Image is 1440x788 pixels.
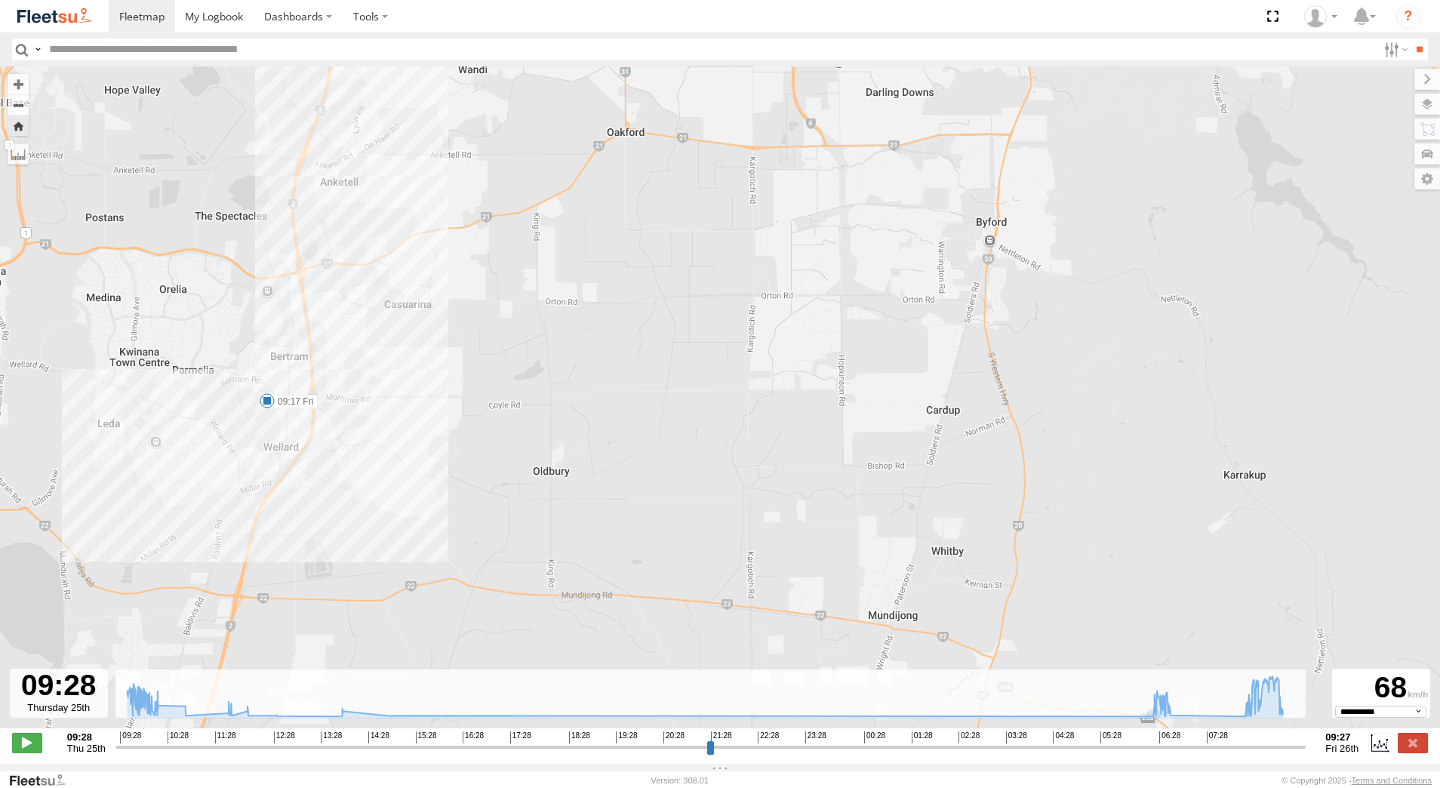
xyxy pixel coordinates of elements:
label: Close [1398,733,1428,753]
label: Play/Stop [12,733,42,753]
a: Terms and Conditions [1352,776,1432,785]
span: 11:28 [215,731,236,743]
span: 02:28 [958,731,980,743]
span: 22:28 [758,731,779,743]
div: TheMaker Systems [1299,5,1343,28]
button: Zoom out [8,94,29,115]
button: Zoom in [8,74,29,94]
span: Fri 26th Sep 2025 [1325,743,1358,754]
span: 14:28 [368,731,389,743]
label: Search Filter Options [1378,38,1411,60]
span: 00:28 [864,731,885,743]
span: 13:28 [321,731,342,743]
span: 19:28 [616,731,637,743]
div: 68 [1334,671,1428,706]
span: 21:28 [711,731,732,743]
span: 01:28 [912,731,933,743]
label: Map Settings [1414,168,1440,189]
span: 05:28 [1100,731,1122,743]
span: 07:28 [1207,731,1228,743]
strong: 09:27 [1325,731,1358,743]
span: 15:28 [416,731,437,743]
strong: 09:28 [67,731,106,743]
span: 03:28 [1006,731,1027,743]
span: Thu 25th Sep 2025 [67,743,106,754]
span: 16:28 [463,731,484,743]
span: 17:28 [510,731,531,743]
label: Search Query [32,38,44,60]
label: 09:17 Fri [267,395,318,408]
span: 06:28 [1159,731,1180,743]
img: fleetsu-logo-horizontal.svg [15,6,94,26]
a: Visit our Website [8,773,78,788]
span: 09:28 [120,731,141,743]
span: 23:28 [805,731,826,743]
span: 12:28 [274,731,295,743]
label: Measure [8,143,29,165]
i: ? [1396,5,1420,29]
span: 10:28 [168,731,189,743]
button: Zoom Home [8,115,29,136]
span: 20:28 [663,731,685,743]
span: 04:28 [1053,731,1074,743]
span: 18:28 [569,731,590,743]
div: Version: 308.01 [651,776,709,785]
div: © Copyright 2025 - [1282,776,1432,785]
